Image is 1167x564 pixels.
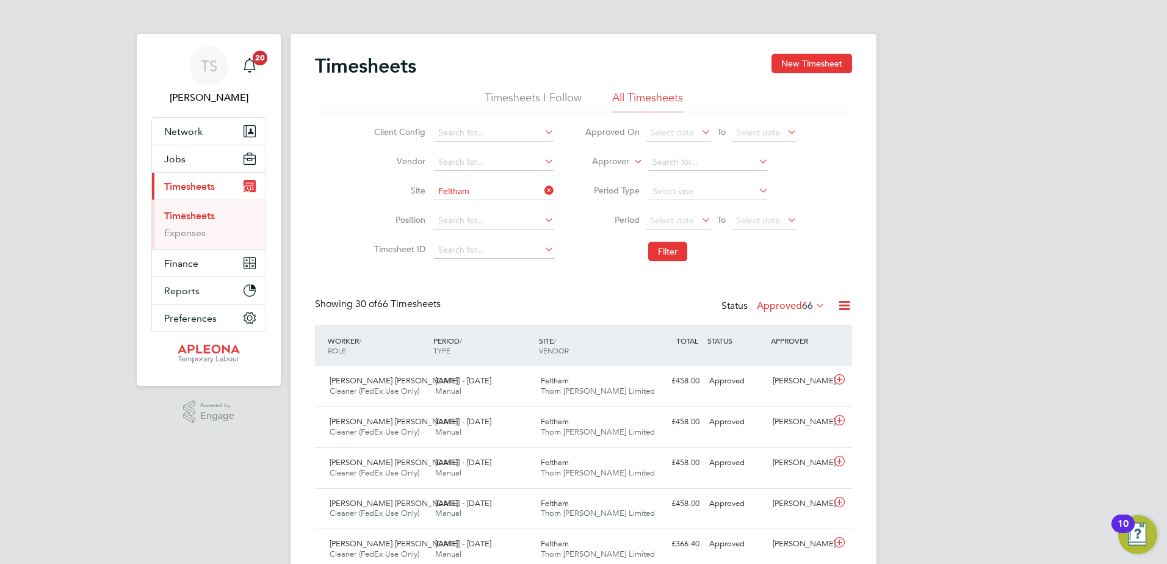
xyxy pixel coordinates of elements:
button: Reports [152,277,266,304]
div: [PERSON_NAME] [768,534,831,554]
span: Select date [736,127,780,138]
label: Position [370,214,425,225]
span: Feltham [541,498,569,508]
span: Jobs [164,153,186,165]
span: Select date [650,215,694,226]
span: [PERSON_NAME] [PERSON_NAME] [330,538,458,549]
span: Thorn [PERSON_NAME] Limited [541,549,655,559]
div: Approved [704,453,768,473]
div: PERIOD [430,330,536,361]
label: Period [585,214,640,225]
span: VENDOR [539,345,569,355]
button: Jobs [152,145,266,172]
button: Finance [152,250,266,277]
a: Go to home page [151,344,266,364]
span: Manual [435,468,461,478]
span: Thorn [PERSON_NAME] Limited [541,427,655,437]
button: Network [152,118,266,145]
span: Manual [435,427,461,437]
span: Feltham [541,538,569,549]
label: Site [370,185,425,196]
li: Timesheets I Follow [485,90,582,112]
div: WORKER [325,330,430,361]
div: [PERSON_NAME] [768,494,831,514]
span: Cleaner (FedEx Use Only) [330,549,419,559]
button: Timesheets [152,173,266,200]
span: TOTAL [676,336,698,345]
span: TYPE [433,345,450,355]
input: Select one [648,183,768,200]
label: Timesheet ID [370,244,425,255]
div: SITE [536,330,641,361]
span: [PERSON_NAME] [PERSON_NAME] [330,375,458,386]
span: Thorn [PERSON_NAME] Limited [541,508,655,518]
span: Cleaner (FedEx Use Only) [330,508,419,518]
span: Reports [164,285,200,297]
span: Select date [736,215,780,226]
span: Feltham [541,457,569,468]
span: Cleaner (FedEx Use Only) [330,427,419,437]
label: Vendor [370,156,425,167]
div: Showing [315,298,443,311]
span: / [359,336,361,345]
div: APPROVER [768,330,831,352]
span: TS [201,58,217,74]
span: Finance [164,258,198,269]
div: £458.00 [641,453,704,473]
span: Manual [435,549,461,559]
button: Preferences [152,305,266,331]
div: Approved [704,412,768,432]
a: Timesheets [164,210,215,222]
span: Feltham [541,375,569,386]
label: Approved On [585,126,640,137]
span: [PERSON_NAME] [PERSON_NAME] [330,498,458,508]
span: [DATE] - [DATE] [435,457,491,468]
span: Powered by [200,400,234,411]
span: [DATE] - [DATE] [435,416,491,427]
div: £366.40 [641,534,704,554]
span: ROLE [328,345,346,355]
span: 66 Timesheets [355,298,441,310]
nav: Main navigation [137,34,281,386]
div: STATUS [704,330,768,352]
span: / [554,336,556,345]
label: Client Config [370,126,425,137]
label: Approver [574,156,629,168]
input: Search for... [434,125,554,142]
h2: Timesheets [315,54,416,78]
span: Network [164,126,203,137]
span: To [714,212,729,228]
span: [PERSON_NAME] [PERSON_NAME] [330,457,458,468]
span: Engage [200,411,234,421]
div: [PERSON_NAME] [768,371,831,391]
span: Manual [435,386,461,396]
span: Cleaner (FedEx Use Only) [330,386,419,396]
a: Expenses [164,227,206,239]
input: Search for... [434,212,554,230]
span: [PERSON_NAME] [PERSON_NAME] [330,416,458,427]
div: £458.00 [641,494,704,514]
input: Search for... [648,154,768,171]
span: Thorn [PERSON_NAME] Limited [541,468,655,478]
span: [DATE] - [DATE] [435,375,491,386]
span: Manual [435,508,461,518]
button: Filter [648,242,687,261]
a: Powered byEngage [183,400,235,424]
div: Timesheets [152,200,266,249]
label: Approved [757,300,825,312]
div: Approved [704,371,768,391]
input: Search for... [434,242,554,259]
img: apleona-logo-retina.png [178,344,240,364]
span: Thorn [PERSON_NAME] Limited [541,386,655,396]
span: Preferences [164,313,217,324]
span: 30 of [355,298,377,310]
div: Status [721,298,828,315]
label: Period Type [585,185,640,196]
div: 10 [1118,524,1129,540]
span: / [460,336,462,345]
span: Select date [650,127,694,138]
div: £458.00 [641,371,704,391]
div: [PERSON_NAME] [768,412,831,432]
a: 20 [237,46,262,85]
span: Timesheets [164,181,215,192]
